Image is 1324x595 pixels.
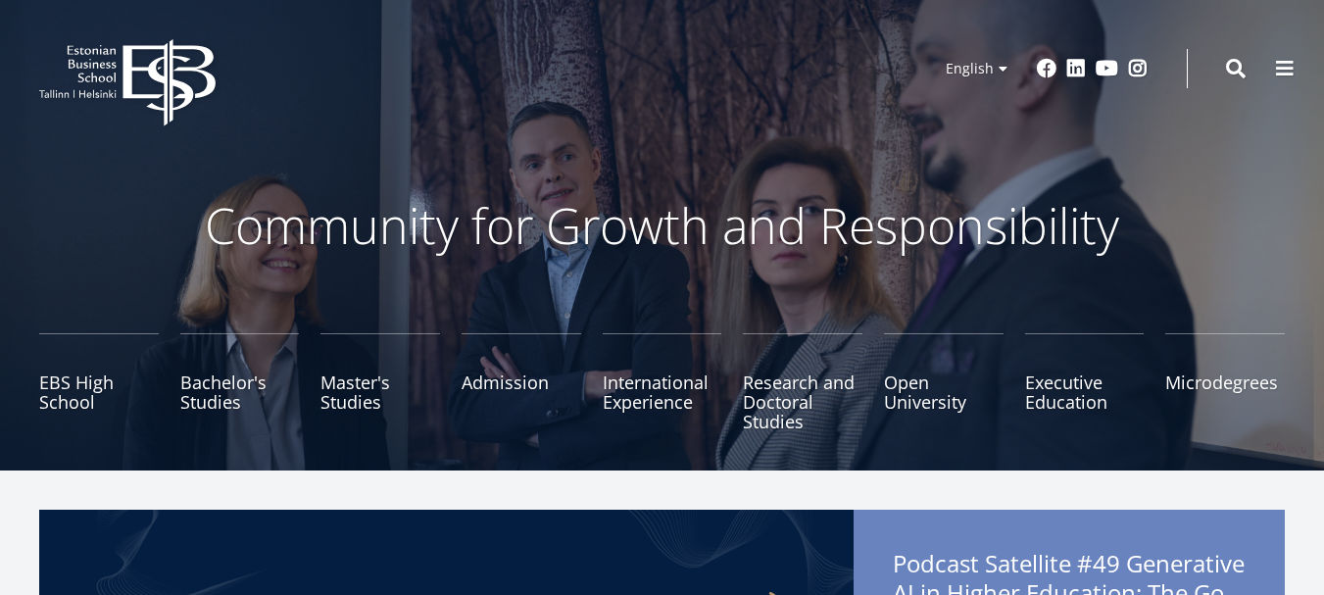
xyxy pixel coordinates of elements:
a: Bachelor's Studies [180,333,300,431]
a: Facebook [1037,59,1056,78]
a: Master's Studies [320,333,440,431]
a: Instagram [1128,59,1148,78]
a: EBS High School [39,333,159,431]
a: Open University [884,333,1004,431]
a: Microdegrees [1165,333,1285,431]
a: International Experience [603,333,722,431]
p: Community for Growth and Responsibility [143,196,1182,255]
a: Youtube [1096,59,1118,78]
a: Research and Doctoral Studies [743,333,862,431]
a: Linkedin [1066,59,1086,78]
a: Executive Education [1025,333,1145,431]
a: Admission [462,333,581,431]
